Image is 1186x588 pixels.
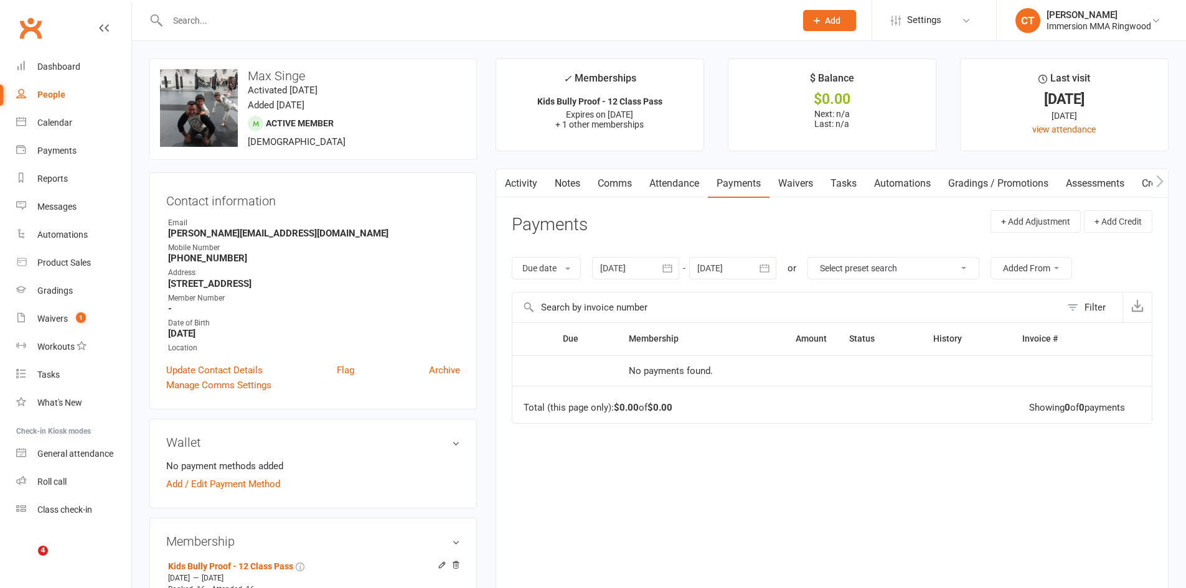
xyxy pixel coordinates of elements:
a: General attendance kiosk mode [16,440,131,468]
a: Gradings [16,277,131,305]
a: view attendance [1032,124,1096,134]
div: What's New [37,398,82,408]
h3: Membership [166,534,460,548]
a: Kids Bully Proof - 12 Class Pass [168,561,293,571]
span: [DATE] [168,574,190,582]
button: Add [803,10,856,31]
div: People [37,90,65,100]
div: Showing of payments [1029,403,1125,413]
div: Location [168,342,460,354]
strong: 0 [1079,402,1085,413]
a: Workouts [16,333,131,361]
button: Due date [512,257,581,279]
a: Activity [496,169,546,198]
time: Activated [DATE] [248,85,318,96]
div: Calendar [37,118,72,128]
span: Expires on [DATE] [566,110,633,119]
img: image1661925708.png [160,69,238,147]
a: Gradings / Promotions [939,169,1057,198]
div: Filter [1085,300,1106,315]
div: Product Sales [37,258,91,268]
div: Date of Birth [168,317,460,329]
a: Messages [16,193,131,221]
span: Settings [907,6,941,34]
span: 1 [76,312,86,323]
div: Workouts [37,342,75,352]
a: Notes [546,169,589,198]
a: Class kiosk mode [16,496,131,524]
a: Manage Comms Settings [166,378,271,393]
a: Dashboard [16,53,131,81]
a: Payments [16,137,131,165]
div: — [165,573,460,583]
a: Tasks [822,169,865,198]
span: Add [825,16,840,26]
td: No payments found. [618,355,838,386]
i: ✓ [563,73,572,85]
a: Update Contact Details [166,363,263,378]
time: Added [DATE] [248,100,304,111]
div: Email [168,217,460,229]
a: Flag [337,363,354,378]
a: Automations [16,221,131,249]
a: Waivers 1 [16,305,131,333]
strong: [STREET_ADDRESS] [168,278,460,289]
a: Waivers [769,169,822,198]
a: Comms [589,169,641,198]
div: Total (this page only): of [524,403,672,413]
p: Next: n/a Last: n/a [740,109,925,129]
button: + Add Credit [1084,210,1152,233]
strong: [DATE] [168,328,460,339]
li: No payment methods added [166,459,460,474]
div: or [788,261,796,276]
th: Invoice # [1011,323,1113,355]
div: Gradings [37,286,73,296]
h3: Payments [512,215,588,235]
div: Memberships [563,70,636,93]
th: Status [838,323,922,355]
a: Automations [865,169,939,198]
strong: [PHONE_NUMBER] [168,253,460,264]
a: Tasks [16,361,131,389]
div: Messages [37,202,77,212]
div: Dashboard [37,62,80,72]
div: Mobile Number [168,242,460,254]
div: CT [1015,8,1040,33]
div: $ Balance [810,70,854,93]
div: Last visit [1038,70,1090,93]
span: 4 [38,546,48,556]
a: Add / Edit Payment Method [166,477,280,492]
button: Added From [991,257,1072,279]
div: Tasks [37,370,60,380]
div: $0.00 [740,93,925,106]
a: Assessments [1057,169,1133,198]
div: [DATE] [972,93,1157,106]
th: Membership [618,323,744,355]
a: Archive [429,363,460,378]
strong: Kids Bully Proof - 12 Class Pass [537,96,662,106]
button: + Add Adjustment [991,210,1081,233]
a: Clubworx [15,12,46,44]
th: History [922,323,1012,355]
div: Address [168,267,460,279]
button: Filter [1061,292,1122,322]
input: Search by invoice number [512,292,1061,322]
div: Waivers [37,314,68,324]
a: Calendar [16,109,131,137]
div: Member Number [168,292,460,304]
a: What's New [16,389,131,417]
span: [DATE] [202,574,224,582]
div: Roll call [37,477,67,487]
strong: 0 [1065,402,1070,413]
strong: $0.00 [614,402,639,413]
h3: Max Singe [160,69,466,83]
strong: $0.00 [647,402,672,413]
div: Reports [37,174,68,184]
div: Automations [37,230,88,240]
div: [PERSON_NAME] [1047,9,1151,21]
a: Attendance [641,169,708,198]
iframe: Intercom live chat [12,546,42,576]
a: Reports [16,165,131,193]
a: People [16,81,131,109]
span: + 1 other memberships [555,119,644,129]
